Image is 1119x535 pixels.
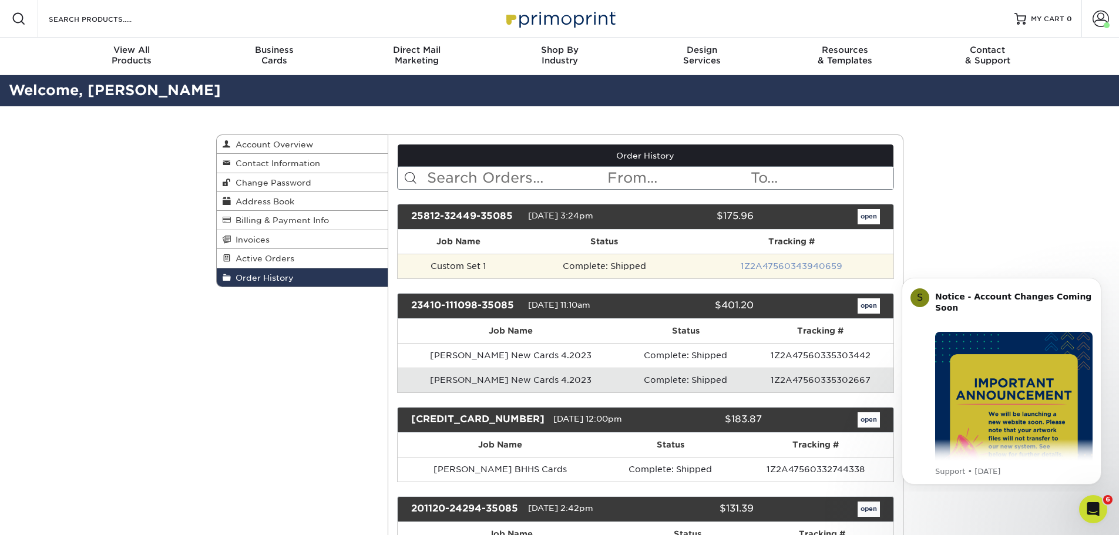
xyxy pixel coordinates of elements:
div: $131.39 [637,502,762,517]
a: Order History [398,144,893,167]
a: Billing & Payment Info [217,211,388,230]
th: Job Name [398,230,519,254]
th: Status [519,230,690,254]
div: 25812-32449-35085 [402,209,528,224]
td: Complete: Shipped [603,457,738,482]
span: 0 [1067,15,1072,23]
img: Primoprint [501,6,619,31]
iframe: Intercom notifications message [884,267,1119,492]
th: Job Name [398,319,624,343]
div: Products [61,45,203,66]
td: Complete: Shipped [624,343,748,368]
span: Contact Information [231,159,320,168]
span: Design [631,45,774,55]
span: Contact [916,45,1059,55]
div: Industry [488,45,631,66]
a: Account Overview [217,135,388,154]
iframe: Intercom live chat [1079,495,1107,523]
a: Change Password [217,173,388,192]
span: Billing & Payment Info [231,216,329,225]
input: SEARCH PRODUCTS..... [48,12,162,26]
td: 1Z2A47560335303442 [748,343,893,368]
input: To... [750,167,893,189]
td: 1Z2A47560332744338 [738,457,893,482]
th: Status [624,319,748,343]
a: 1Z2A47560343940659 [741,261,842,271]
span: [DATE] 2:42pm [528,503,593,513]
a: View AllProducts [61,38,203,75]
div: [CREDIT_CARD_NUMBER] [402,412,553,428]
input: From... [606,167,750,189]
a: Address Book [217,192,388,211]
th: Tracking # [738,433,893,457]
a: Contact& Support [916,38,1059,75]
a: Active Orders [217,249,388,268]
div: $401.20 [637,298,762,314]
a: open [858,502,880,517]
span: Business [203,45,345,55]
td: Complete: Shipped [519,254,690,278]
td: Custom Set 1 [398,254,519,278]
td: Complete: Shipped [624,368,748,392]
a: Invoices [217,230,388,249]
td: [PERSON_NAME] BHHS Cards [398,457,603,482]
a: Shop ByIndustry [488,38,631,75]
a: open [858,412,880,428]
span: Resources [774,45,916,55]
td: 1Z2A47560335302667 [748,368,893,392]
span: 6 [1103,495,1113,504]
span: [DATE] 3:24pm [528,211,593,220]
span: Address Book [231,197,294,206]
span: Active Orders [231,254,294,263]
th: Job Name [398,433,603,457]
div: Cards [203,45,345,66]
a: BusinessCards [203,38,345,75]
a: Order History [217,268,388,287]
div: Services [631,45,774,66]
span: [DATE] 11:10am [528,300,590,309]
span: Invoices [231,235,270,244]
th: Status [603,433,738,457]
span: Order History [231,273,294,282]
div: Marketing [345,45,488,66]
div: & Support [916,45,1059,66]
div: $183.87 [653,412,771,428]
div: & Templates [774,45,916,66]
span: Account Overview [231,140,313,149]
a: Contact Information [217,154,388,173]
td: [PERSON_NAME] New Cards 4.2023 [398,343,624,368]
a: DesignServices [631,38,774,75]
div: 201120-24294-35085 [402,502,528,517]
th: Tracking # [748,319,893,343]
span: MY CART [1031,14,1064,24]
th: Tracking # [690,230,893,254]
span: Change Password [231,178,311,187]
div: 23410-111098-35085 [402,298,528,314]
a: open [858,209,880,224]
span: Shop By [488,45,631,55]
span: [DATE] 12:00pm [553,414,622,423]
a: Direct MailMarketing [345,38,488,75]
td: [PERSON_NAME] New Cards 4.2023 [398,368,624,392]
a: open [858,298,880,314]
span: View All [61,45,203,55]
span: Direct Mail [345,45,488,55]
a: Resources& Templates [774,38,916,75]
div: $175.96 [637,209,762,224]
input: Search Orders... [426,167,606,189]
